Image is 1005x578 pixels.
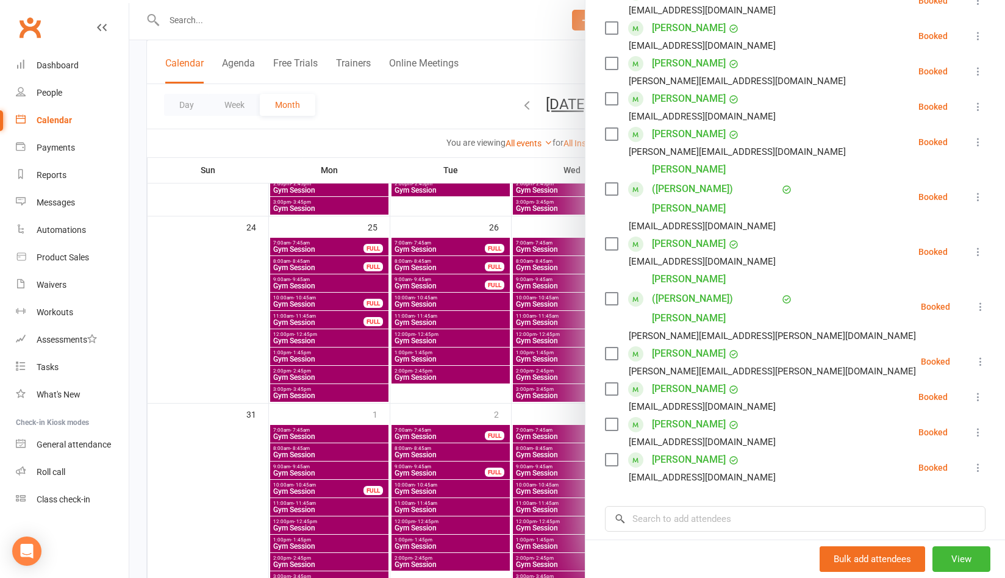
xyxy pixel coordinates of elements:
div: [EMAIL_ADDRESS][DOMAIN_NAME] [629,254,776,269]
div: Dashboard [37,60,79,70]
div: [EMAIL_ADDRESS][DOMAIN_NAME] [629,399,776,415]
div: [EMAIL_ADDRESS][DOMAIN_NAME] [629,434,776,450]
div: Booked [918,393,948,401]
a: [PERSON_NAME] [652,18,726,38]
div: [EMAIL_ADDRESS][DOMAIN_NAME] [629,38,776,54]
a: [PERSON_NAME] ([PERSON_NAME]) [PERSON_NAME] [652,269,779,328]
button: View [932,546,990,572]
div: Automations [37,225,86,235]
div: Booked [918,463,948,472]
input: Search to add attendees [605,506,985,532]
div: [EMAIL_ADDRESS][DOMAIN_NAME] [629,109,776,124]
div: Roll call [37,467,65,477]
div: [EMAIL_ADDRESS][DOMAIN_NAME] [629,2,776,18]
a: Reports [16,162,129,189]
div: Product Sales [37,252,89,262]
a: People [16,79,129,107]
div: Booked [921,302,950,311]
div: What's New [37,390,80,399]
div: Tasks [37,362,59,372]
div: Waivers [37,280,66,290]
div: Payments [37,143,75,152]
div: Class check-in [37,494,90,504]
a: Waivers [16,271,129,299]
a: [PERSON_NAME] ([PERSON_NAME]) [PERSON_NAME] [652,160,779,218]
div: Calendar [37,115,72,125]
a: [PERSON_NAME] [652,89,726,109]
a: [PERSON_NAME] [652,379,726,399]
div: Booked [918,193,948,201]
a: Workouts [16,299,129,326]
a: Dashboard [16,52,129,79]
div: Booked [918,248,948,256]
div: [EMAIL_ADDRESS][DOMAIN_NAME] [629,469,776,485]
a: Automations [16,216,129,244]
a: [PERSON_NAME] [652,234,726,254]
div: Assessments [37,335,97,344]
a: Payments [16,134,129,162]
div: Messages [37,198,75,207]
a: [PERSON_NAME] [652,54,726,73]
div: General attendance [37,440,111,449]
div: Workouts [37,307,73,317]
a: General attendance kiosk mode [16,431,129,458]
a: Messages [16,189,129,216]
div: Booked [918,102,948,111]
div: People [37,88,62,98]
a: Assessments [16,326,129,354]
a: [PERSON_NAME] [652,344,726,363]
a: Clubworx [15,12,45,43]
a: Product Sales [16,244,129,271]
a: Class kiosk mode [16,486,129,513]
div: Booked [918,67,948,76]
div: Reports [37,170,66,180]
a: [PERSON_NAME] [652,415,726,434]
a: Calendar [16,107,129,134]
a: What's New [16,381,129,409]
div: Booked [921,357,950,366]
a: [PERSON_NAME] [652,450,726,469]
button: Bulk add attendees [820,546,925,572]
a: Roll call [16,458,129,486]
div: Booked [918,32,948,40]
a: [PERSON_NAME] [652,124,726,144]
div: [PERSON_NAME][EMAIL_ADDRESS][PERSON_NAME][DOMAIN_NAME] [629,328,916,344]
div: [PERSON_NAME][EMAIL_ADDRESS][PERSON_NAME][DOMAIN_NAME] [629,363,916,379]
div: Open Intercom Messenger [12,537,41,566]
div: Booked [918,428,948,437]
div: [EMAIL_ADDRESS][DOMAIN_NAME] [629,218,776,234]
div: [PERSON_NAME][EMAIL_ADDRESS][DOMAIN_NAME] [629,73,846,89]
a: Tasks [16,354,129,381]
div: [PERSON_NAME][EMAIL_ADDRESS][DOMAIN_NAME] [629,144,846,160]
div: Booked [918,138,948,146]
